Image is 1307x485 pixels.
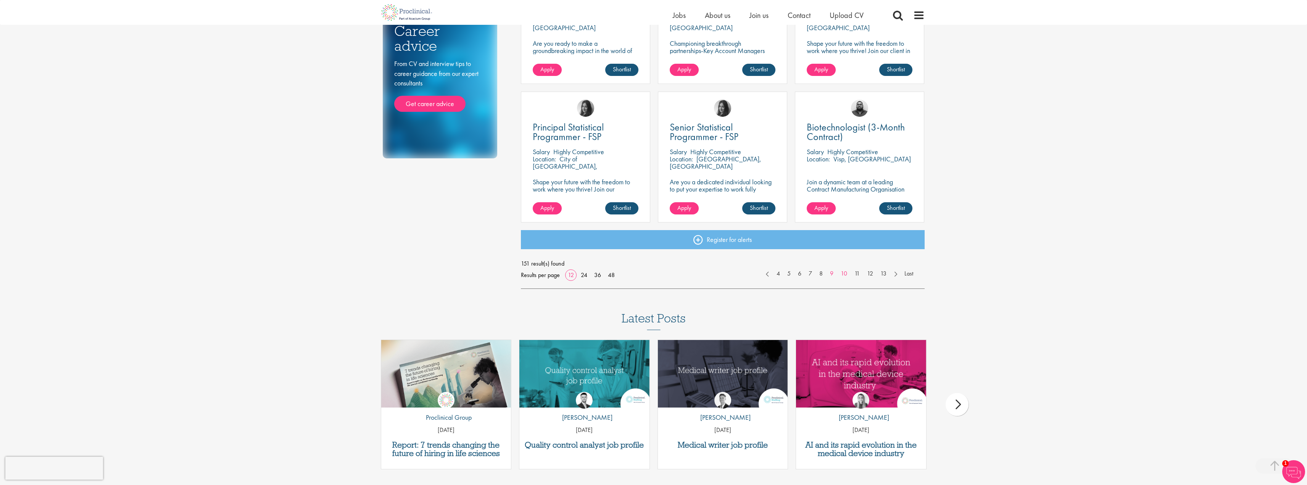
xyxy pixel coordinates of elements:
[800,441,922,458] a: AI and its rapid evolution in the medical device industry
[807,202,836,214] a: Apply
[814,204,828,212] span: Apply
[521,230,925,249] a: Register for alerts
[705,10,730,20] a: About us
[807,122,912,142] a: Biotechnologist (3-Month Contract)
[381,340,511,408] a: Link to a post
[591,271,604,279] a: 36
[796,426,926,435] p: [DATE]
[533,178,638,207] p: Shape your future with the freedom to work where you thrive! Join our pharmaceutical client with ...
[794,269,805,278] a: 6
[556,412,612,422] p: [PERSON_NAME]
[749,10,769,20] a: Join us
[605,202,638,214] a: Shortlist
[438,392,454,409] img: Proclinical Group
[521,269,560,281] span: Results per page
[394,96,466,112] a: Get career advice
[807,64,836,76] a: Apply
[533,155,556,163] span: Location:
[605,271,617,279] a: 48
[879,64,912,76] a: Shortlist
[420,392,472,426] a: Proclinical Group Proclinical Group
[695,412,751,422] p: [PERSON_NAME]
[677,204,691,212] span: Apply
[553,147,604,156] p: Highly Competitive
[533,202,562,214] a: Apply
[521,258,925,269] span: 151 result(s) found
[519,340,649,408] a: Link to a post
[788,10,811,20] a: Contact
[670,40,775,69] p: Championing breakthrough partnerships-Key Account Managers turn biotech innovation into lasting c...
[946,393,969,416] div: next
[796,340,926,408] a: Link to a post
[670,147,687,156] span: Salary
[815,269,827,278] a: 8
[1282,460,1289,467] span: 1
[658,340,788,408] img: Medical writer job profile
[783,269,795,278] a: 5
[833,392,889,426] a: Hannah Burke [PERSON_NAME]
[879,202,912,214] a: Shortlist
[394,59,486,112] div: From CV and interview tips to career guidance from our expert consultants
[833,155,911,163] p: Visp, [GEOGRAPHIC_DATA]
[670,122,775,142] a: Senior Statistical Programmer - FSP
[420,412,472,422] p: Proclinical Group
[901,269,917,278] a: Last
[565,271,577,279] a: 12
[670,155,693,163] span: Location:
[851,269,864,278] a: 11
[807,147,824,156] span: Salary
[519,340,649,408] img: quality control analyst job profile
[540,65,554,73] span: Apply
[670,202,699,214] a: Apply
[622,312,686,330] h3: Latest Posts
[863,269,877,278] a: 12
[714,392,731,409] img: George Watson
[533,155,598,178] p: City of [GEOGRAPHIC_DATA], [GEOGRAPHIC_DATA]
[578,271,590,279] a: 24
[807,121,905,143] span: Biotechnologist (3-Month Contract)
[533,122,638,142] a: Principal Statistical Programmer - FSP
[742,64,775,76] a: Shortlist
[576,392,593,409] img: Joshua Godden
[533,40,638,76] p: Are you ready to make a groundbreaking impact in the world of biotechnology? Join a growing compa...
[658,340,788,408] a: Link to a post
[796,340,926,408] img: AI and Its Impact on the Medical Device Industry | Proclinical
[381,426,511,435] p: [DATE]
[385,441,508,458] a: Report: 7 trends changing the future of hiring in life sciences
[577,100,594,117] img: Heidi Hennigan
[826,269,837,278] a: 9
[695,392,751,426] a: George Watson [PERSON_NAME]
[814,65,828,73] span: Apply
[670,155,761,171] p: [GEOGRAPHIC_DATA], [GEOGRAPHIC_DATA]
[773,269,784,278] a: 4
[714,100,731,117] img: Heidi Hennigan
[677,65,691,73] span: Apply
[670,121,738,143] span: Senior Statistical Programmer - FSP
[556,392,612,426] a: Joshua Godden [PERSON_NAME]
[533,147,550,156] span: Salary
[830,10,864,20] a: Upload CV
[658,426,788,435] p: [DATE]
[851,100,868,117] img: Ashley Bennett
[533,64,562,76] a: Apply
[662,441,784,449] a: Medical writer job profile
[523,441,646,449] a: Quality control analyst job profile
[605,64,638,76] a: Shortlist
[519,426,649,435] p: [DATE]
[533,121,604,143] span: Principal Statistical Programmer - FSP
[807,155,830,163] span: Location:
[827,147,878,156] p: Highly Competitive
[673,10,686,20] a: Jobs
[670,178,775,200] p: Are you a dedicated individual looking to put your expertise to work fully flexibly in a remote p...
[381,340,511,413] img: Proclinical: Life sciences hiring trends report 2025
